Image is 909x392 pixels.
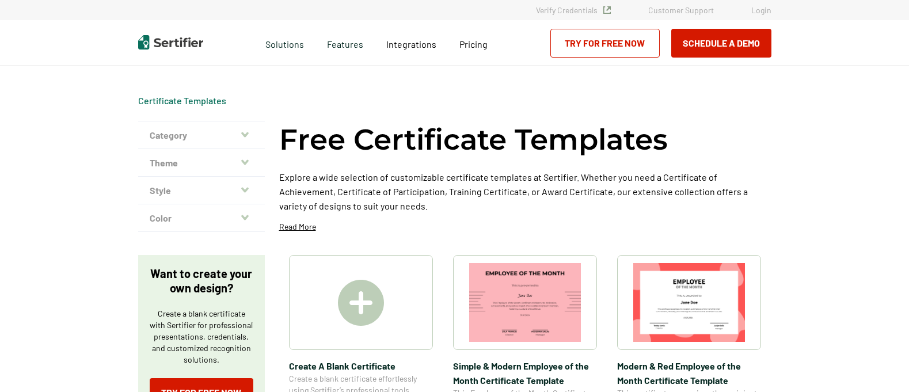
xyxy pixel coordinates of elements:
[633,263,745,342] img: Modern & Red Employee of the Month Certificate Template
[386,36,436,50] a: Integrations
[138,95,226,106] span: Certificate Templates
[279,170,771,213] p: Explore a wide selection of customizable certificate templates at Sertifier. Whether you need a C...
[453,359,597,387] span: Simple & Modern Employee of the Month Certificate Template
[138,177,265,204] button: Style
[138,35,203,50] img: Sertifier | Digital Credentialing Platform
[138,95,226,106] div: Breadcrumb
[138,121,265,149] button: Category
[536,5,611,15] a: Verify Credentials
[469,263,581,342] img: Simple & Modern Employee of the Month Certificate Template
[338,280,384,326] img: Create A Blank Certificate
[550,29,660,58] a: Try for Free Now
[279,221,316,233] p: Read More
[150,267,253,295] p: Want to create your own design?
[327,36,363,50] span: Features
[386,39,436,50] span: Integrations
[751,5,771,15] a: Login
[459,39,488,50] span: Pricing
[150,308,253,366] p: Create a blank certificate with Sertifier for professional presentations, credentials, and custom...
[265,36,304,50] span: Solutions
[459,36,488,50] a: Pricing
[648,5,714,15] a: Customer Support
[138,149,265,177] button: Theme
[603,6,611,14] img: Verified
[289,359,433,373] span: Create A Blank Certificate
[138,204,265,232] button: Color
[279,121,668,158] h1: Free Certificate Templates
[617,359,761,387] span: Modern & Red Employee of the Month Certificate Template
[138,95,226,106] a: Certificate Templates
